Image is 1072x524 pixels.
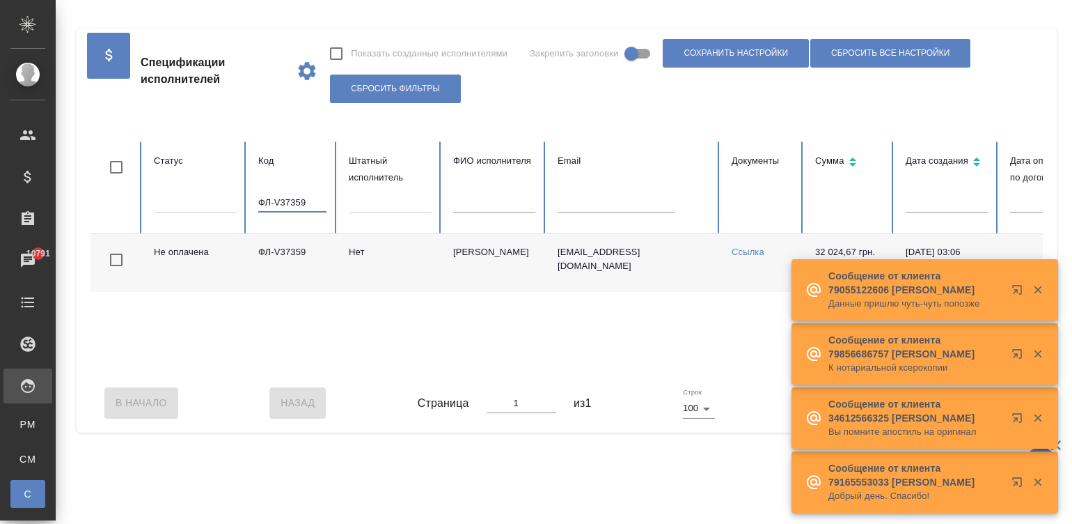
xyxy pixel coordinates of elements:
[10,480,45,508] a: С
[247,234,338,292] td: ФЛ-V37359
[828,397,1002,425] p: Сообщение от клиента 34612566325 [PERSON_NAME]
[828,361,1002,375] p: К нотариальной ксерокопии
[546,234,720,292] td: [EMAIL_ADDRESS][DOMAIN_NAME]
[683,389,702,396] label: Строк
[804,234,894,292] td: 32 024,67 грн.
[338,234,442,292] td: Нет
[154,153,236,169] div: Статус
[828,333,1002,361] p: Сообщение от клиента 79856686757 [PERSON_NAME]
[10,445,45,473] a: CM
[442,234,546,292] td: [PERSON_NAME]
[10,410,45,438] a: PM
[574,395,592,412] span: из 1
[828,461,1002,489] p: Сообщение от клиента 79165553033 [PERSON_NAME]
[810,39,970,68] button: Сбросить все настройки
[1003,276,1036,309] button: Открыть в новой вкладке
[1023,284,1052,296] button: Закрыть
[530,47,619,61] span: Закрепить заголовки
[828,489,1002,503] p: Добрый день. Спасибо!
[1023,476,1052,488] button: Закрыть
[828,297,1002,311] p: Данные пришлю чуть-чуть попозже
[1003,340,1036,373] button: Открыть в новой вкладке
[17,417,38,431] span: PM
[1023,412,1052,424] button: Закрыть
[141,54,285,88] span: Спецификации исполнителей
[732,247,764,257] a: Ссылка
[831,47,949,59] span: Сбросить все настройки
[732,153,793,169] div: Документы
[906,153,988,173] div: Сортировка
[815,153,883,173] div: Сортировка
[453,153,535,169] div: ФИО исполнителя
[143,234,247,292] td: Не оплачена
[349,153,431,186] div: Штатный исполнитель
[102,245,131,275] span: Toggle Row Selected
[3,243,52,278] a: 10791
[663,39,809,68] button: Сохранить настройки
[1003,468,1036,502] button: Открыть в новой вкладке
[258,153,326,169] div: Код
[828,425,1002,439] p: Вы помните апостиль на оригинал
[17,452,38,466] span: CM
[894,234,999,292] td: [DATE] 03:06
[351,47,507,61] span: Показать созданные исполнителями
[330,75,461,103] button: Сбросить фильтры
[558,153,709,169] div: Email
[351,83,440,95] span: Сбросить фильтры
[684,47,788,59] span: Сохранить настройки
[418,395,469,412] span: Страница
[828,269,1002,297] p: Сообщение от клиента 79055122606 [PERSON_NAME]
[683,399,715,418] div: 100
[1003,404,1036,438] button: Открыть в новой вкладке
[1023,348,1052,360] button: Закрыть
[17,487,38,501] span: С
[18,247,58,261] span: 10791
